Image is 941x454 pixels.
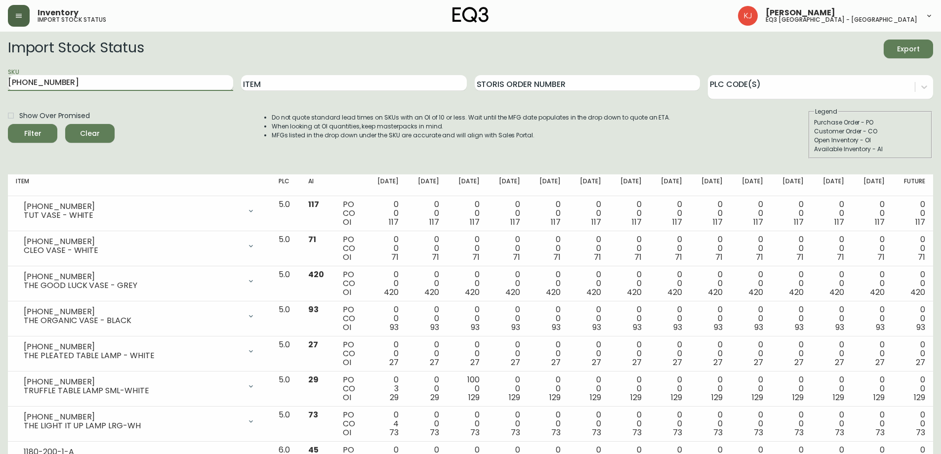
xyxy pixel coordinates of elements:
div: 0 0 [819,235,844,262]
div: 0 0 [455,270,480,297]
span: 420 [465,287,480,298]
div: 0 0 [738,340,763,367]
span: 71 [877,251,885,263]
h2: Import Stock Status [8,40,144,58]
div: 0 4 [374,411,399,437]
div: 0 0 [819,411,844,437]
div: [PHONE_NUMBER] [24,377,241,386]
span: 71 [553,251,561,263]
div: 0 0 [495,270,520,297]
span: 71 [796,251,804,263]
div: 0 0 [900,270,925,297]
h5: eq3 [GEOGRAPHIC_DATA] - [GEOGRAPHIC_DATA] [766,17,917,23]
div: 0 0 [657,340,682,367]
div: 0 0 [374,305,399,332]
div: 0 0 [414,235,439,262]
div: 0 0 [900,200,925,227]
div: 0 3 [374,375,399,402]
span: 93 [916,322,925,333]
span: 420 [748,287,763,298]
span: 27 [470,357,480,368]
div: TRUFFLE TABLE LAMP SML-WHITE [24,386,241,395]
div: Customer Order - CO [814,127,927,136]
span: 29 [308,374,319,385]
span: 73 [673,427,682,438]
div: PO CO [343,305,358,332]
div: Available Inventory - AI [814,145,927,154]
span: 27 [551,357,561,368]
div: 0 0 [414,340,439,367]
div: 0 0 [819,270,844,297]
span: 73 [592,427,601,438]
span: 27 [308,339,318,350]
div: 0 0 [414,270,439,297]
div: 0 0 [860,375,885,402]
span: 71 [918,251,925,263]
img: logo [452,7,489,23]
span: 129 [833,392,844,403]
div: 0 0 [657,411,682,437]
div: 0 0 [617,200,642,227]
th: [DATE] [569,174,609,196]
span: 420 [308,269,324,280]
div: 0 0 [617,235,642,262]
td: 5.0 [271,231,300,266]
div: [PHONE_NUMBER]TRUFFLE TABLE LAMP SML-WHITE [16,375,263,397]
div: 0 0 [698,375,723,402]
td: 5.0 [271,196,300,231]
th: [DATE] [407,174,447,196]
span: 71 [391,251,399,263]
div: 0 0 [657,305,682,332]
div: 0 0 [414,200,439,227]
div: [PHONE_NUMBER]CLEO VASE - WHITE [16,235,263,257]
div: 0 0 [617,270,642,297]
span: 117 [834,216,844,228]
span: 129 [711,392,723,403]
div: 0 0 [495,200,520,227]
div: 0 0 [536,270,561,297]
div: [PHONE_NUMBER] [24,307,241,316]
span: Export [892,43,925,55]
span: 73 [713,427,723,438]
div: 0 0 [414,411,439,437]
div: 0 0 [819,375,844,402]
span: 420 [667,287,682,298]
span: 117 [470,216,480,228]
td: 5.0 [271,336,300,371]
span: 73 [875,427,885,438]
span: 27 [713,357,723,368]
div: [PHONE_NUMBER]THE ORGANIC VASE - BLACK [16,305,263,327]
span: 73 [389,427,399,438]
span: 420 [384,287,399,298]
div: 0 0 [576,305,601,332]
span: 420 [829,287,844,298]
span: 420 [789,287,804,298]
div: 0 0 [455,200,480,227]
span: 29 [430,392,439,403]
button: Export [884,40,933,58]
span: OI [343,392,351,403]
div: 0 0 [576,411,601,437]
legend: Legend [814,107,838,116]
span: Inventory [38,9,79,17]
span: 71 [513,251,520,263]
div: [PHONE_NUMBER] [24,202,241,211]
div: 0 0 [819,305,844,332]
div: 0 0 [779,235,804,262]
span: OI [343,287,351,298]
span: 71 [432,251,439,263]
th: AI [300,174,335,196]
div: 0 0 [657,235,682,262]
div: 0 0 [455,235,480,262]
span: 27 [389,357,399,368]
div: 0 0 [455,411,480,437]
span: 117 [632,216,642,228]
span: 420 [627,287,642,298]
span: 129 [468,392,480,403]
span: OI [343,216,351,228]
div: 0 0 [374,270,399,297]
div: 0 0 [495,340,520,367]
div: 0 0 [738,235,763,262]
span: 71 [756,251,763,263]
div: 0 0 [374,340,399,367]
